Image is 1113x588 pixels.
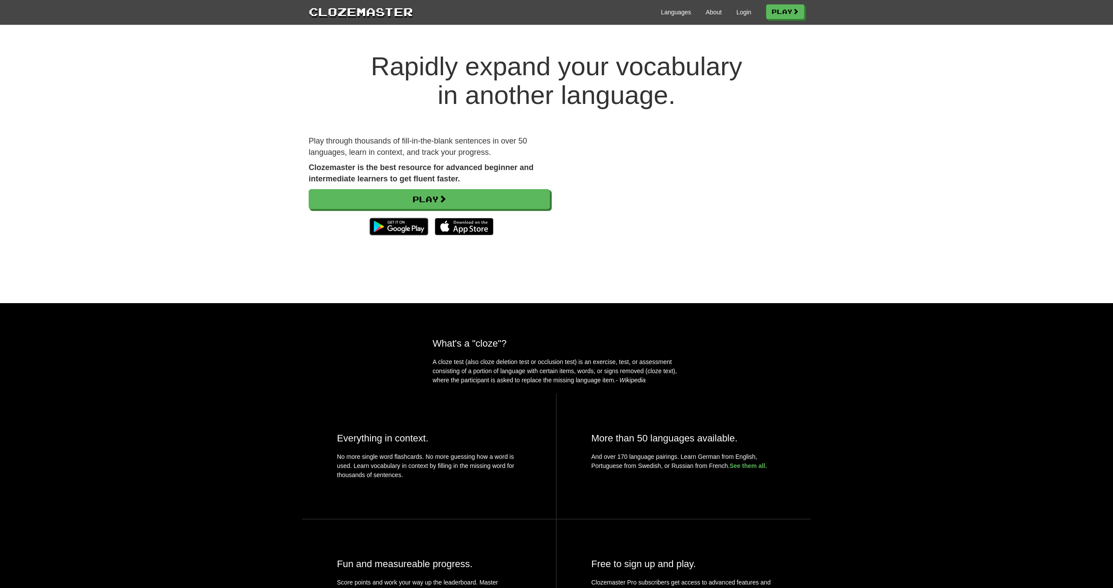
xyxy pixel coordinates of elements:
[616,377,646,384] em: - Wikipedia
[766,4,804,19] a: Play
[433,338,680,349] h2: What's a "cloze"?
[309,3,413,20] a: Clozemaster
[309,136,550,158] p: Play through thousands of fill-in-the-blank sentences in over 50 languages, learn in context, and...
[706,8,722,17] a: About
[309,163,533,183] strong: Clozemaster is the best resource for advanced beginner and intermediate learners to get fluent fa...
[337,558,521,569] h2: Fun and measureable progress.
[591,452,776,471] p: And over 170 language pairings. Learn German from English, Portuguese from Swedish, or Russian fr...
[591,558,776,569] h2: Free to sign up and play.
[591,433,776,444] h2: More than 50 languages available.
[433,357,680,385] p: A cloze test (also cloze deletion test or occlusion test) is an exercise, test, or assessment con...
[337,433,521,444] h2: Everything in context.
[736,8,751,17] a: Login
[365,214,433,240] img: Get it on Google Play
[435,218,493,235] img: Download_on_the_App_Store_Badge_US-UK_135x40-25178aeef6eb6b83b96f5f2d004eda3bffbb37122de64afbaef7...
[337,452,521,484] p: No more single word flashcards. No more guessing how a word is used. Learn vocabulary in context ...
[730,462,767,469] a: See them all.
[661,8,691,17] a: Languages
[309,189,550,209] a: Play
